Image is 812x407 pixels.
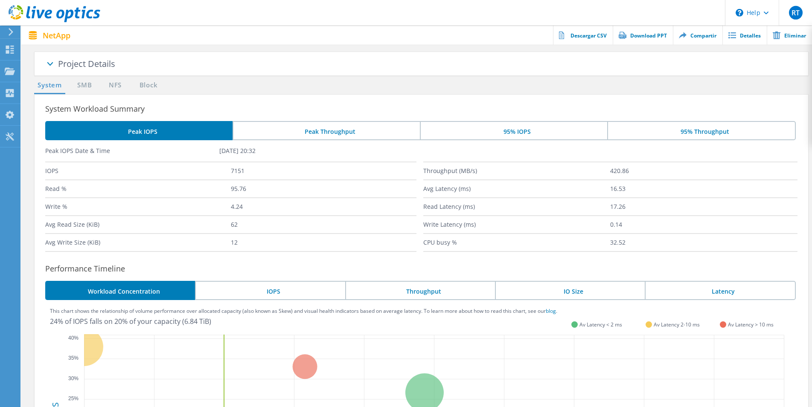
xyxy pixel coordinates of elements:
[495,281,645,300] li: IO Size
[68,395,79,401] text: 25%
[610,162,797,179] label: 420.86
[736,9,743,17] svg: \n
[423,234,611,251] label: CPU busy %
[610,198,797,215] label: 17.26
[423,216,611,233] label: Write Latency (ms)
[767,26,812,45] a: Eliminar
[231,216,416,233] label: 62
[45,263,808,274] h3: Performance Timeline
[610,216,797,233] label: 0.14
[345,281,495,300] li: Throughput
[728,321,774,328] label: Av Latency > 10 ms
[645,281,795,300] li: Latency
[722,26,767,45] a: Detalles
[45,121,233,140] li: Peak IOPS
[45,234,231,251] label: Avg Write Size (KiB)
[68,375,79,381] text: 30%
[75,80,94,91] a: SMB
[423,180,611,197] label: Avg Latency (ms)
[423,198,611,215] label: Read Latency (ms)
[195,281,345,300] li: IOPS
[50,317,211,326] label: 24% of IOPS falls on 20% of your capacity (6.84 TiB)
[613,26,673,45] a: Download PPT
[792,9,800,16] span: RT
[423,162,611,179] label: Throughput (MB/s)
[34,80,65,91] a: System
[58,58,115,69] span: Project Details
[231,180,416,197] label: 95.76
[231,234,416,251] label: 12
[553,26,613,45] a: Descargar CSV
[9,18,100,24] a: Live Optics Dashboard
[219,147,393,155] label: [DATE] 20:32
[654,321,700,328] label: Av Latency 2-10 ms
[45,216,231,233] label: Avg Read Size (KiB)
[45,103,808,115] h3: System Workload Summary
[107,80,123,91] a: NFS
[579,321,622,328] label: Av Latency < 2 ms
[45,162,231,179] label: IOPS
[231,162,416,179] label: 7151
[607,121,795,140] li: 95% Throughput
[610,234,797,251] label: 32.52
[420,121,607,140] li: 95% IOPS
[45,180,231,197] label: Read %
[231,198,416,215] label: 4.24
[68,355,79,361] text: 35%
[233,121,420,140] li: Peak Throughput
[43,32,70,39] span: NetApp
[137,80,160,91] a: Block
[45,281,195,300] li: Workload Concentration
[68,335,79,341] text: 40%
[610,180,797,197] label: 16.53
[546,307,556,315] span: blog
[673,26,722,45] a: Compartir
[45,147,219,155] label: Peak IOPS Date & Time
[50,309,557,314] label: This chart shows the relationship of volume performance over allocated capacity (also known as Sk...
[45,198,231,215] label: Write %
